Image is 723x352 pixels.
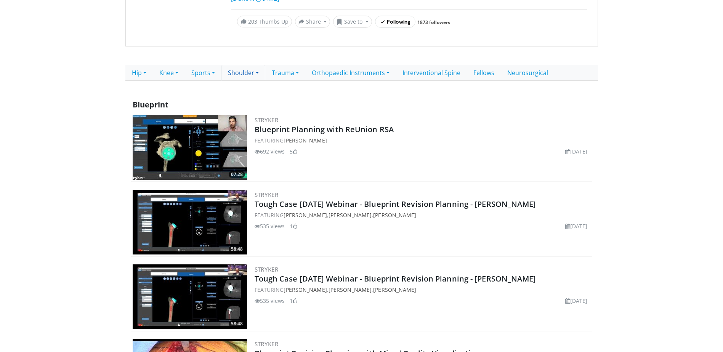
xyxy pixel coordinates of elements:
a: Stryker [255,266,279,273]
img: 2bd21fb6-1858-4721-ae6a-cc45830e2429.300x170_q85_crop-smart_upscale.jpg [133,264,247,329]
a: Shoulder [221,65,265,81]
a: Neurosurgical [501,65,555,81]
a: 07:28 [133,115,247,180]
a: 1873 followers [417,19,450,26]
li: 692 views [255,147,285,155]
div: FEATURING [255,136,591,144]
span: 58:48 [229,246,245,253]
li: 5 [290,147,297,155]
a: 203 Thumbs Up [237,16,292,27]
li: [DATE] [565,297,588,305]
li: 1 [290,222,297,230]
a: [PERSON_NAME] [329,286,372,293]
a: Stryker [255,340,279,348]
span: 203 [248,18,257,25]
button: Save to [333,16,372,28]
a: [PERSON_NAME] [373,286,416,293]
div: FEATURING , , [255,211,591,219]
a: [PERSON_NAME] [284,286,327,293]
a: 58:48 [133,190,247,254]
a: Tough Case [DATE] Webinar - Blueprint Revision Planning - [PERSON_NAME] [255,274,536,284]
div: FEATURING , , [255,286,591,294]
img: b745bf0a-de15-4ef7-a148-80f8a264117e.300x170_q85_crop-smart_upscale.jpg [133,115,247,180]
button: Following [375,16,416,28]
li: [DATE] [565,222,588,230]
a: [PERSON_NAME] [373,211,416,219]
li: 535 views [255,222,285,230]
img: 2bd21fb6-1858-4721-ae6a-cc45830e2429.300x170_q85_crop-smart_upscale.jpg [133,190,247,254]
a: Stryker [255,191,279,198]
li: 1 [290,297,297,305]
a: Blueprint Planning with ReUnion RSA [255,124,394,134]
a: [PERSON_NAME] [284,211,327,219]
a: Tough Case [DATE] Webinar - Blueprint Revision Planning - [PERSON_NAME] [255,199,536,209]
a: Hip [125,65,153,81]
button: Share [295,16,330,28]
a: Orthopaedic Instruments [305,65,396,81]
a: 58:48 [133,264,247,329]
span: Blueprint [133,99,168,110]
a: Stryker [255,116,279,124]
a: [PERSON_NAME] [284,137,327,144]
a: [PERSON_NAME] [329,211,372,219]
span: 07:28 [229,171,245,178]
li: 535 views [255,297,285,305]
span: 58:48 [229,320,245,327]
a: Trauma [265,65,305,81]
a: Sports [185,65,221,81]
li: [DATE] [565,147,588,155]
a: Fellows [467,65,501,81]
a: Knee [153,65,185,81]
a: Interventional Spine [396,65,467,81]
